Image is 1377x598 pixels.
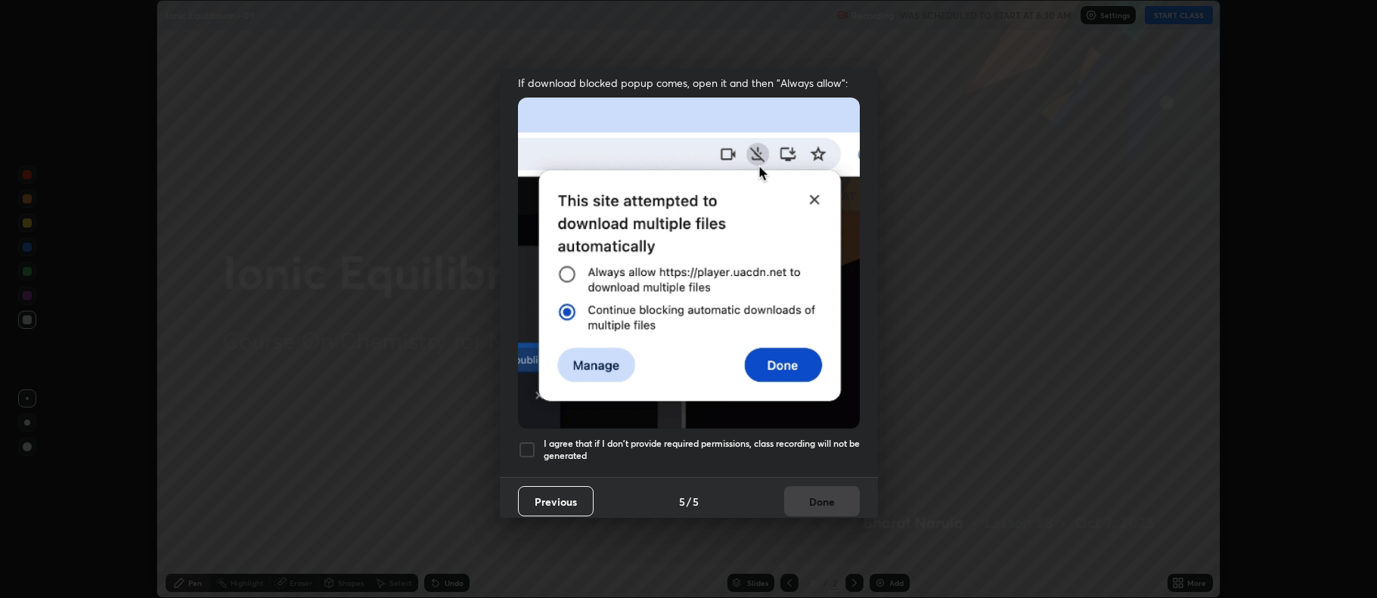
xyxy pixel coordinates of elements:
button: Previous [518,486,594,516]
img: downloads-permission-blocked.gif [518,98,860,428]
h5: I agree that if I don't provide required permissions, class recording will not be generated [544,438,860,461]
h4: 5 [679,494,685,510]
h4: / [687,494,691,510]
span: If download blocked popup comes, open it and then "Always allow": [518,76,860,90]
h4: 5 [693,494,699,510]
